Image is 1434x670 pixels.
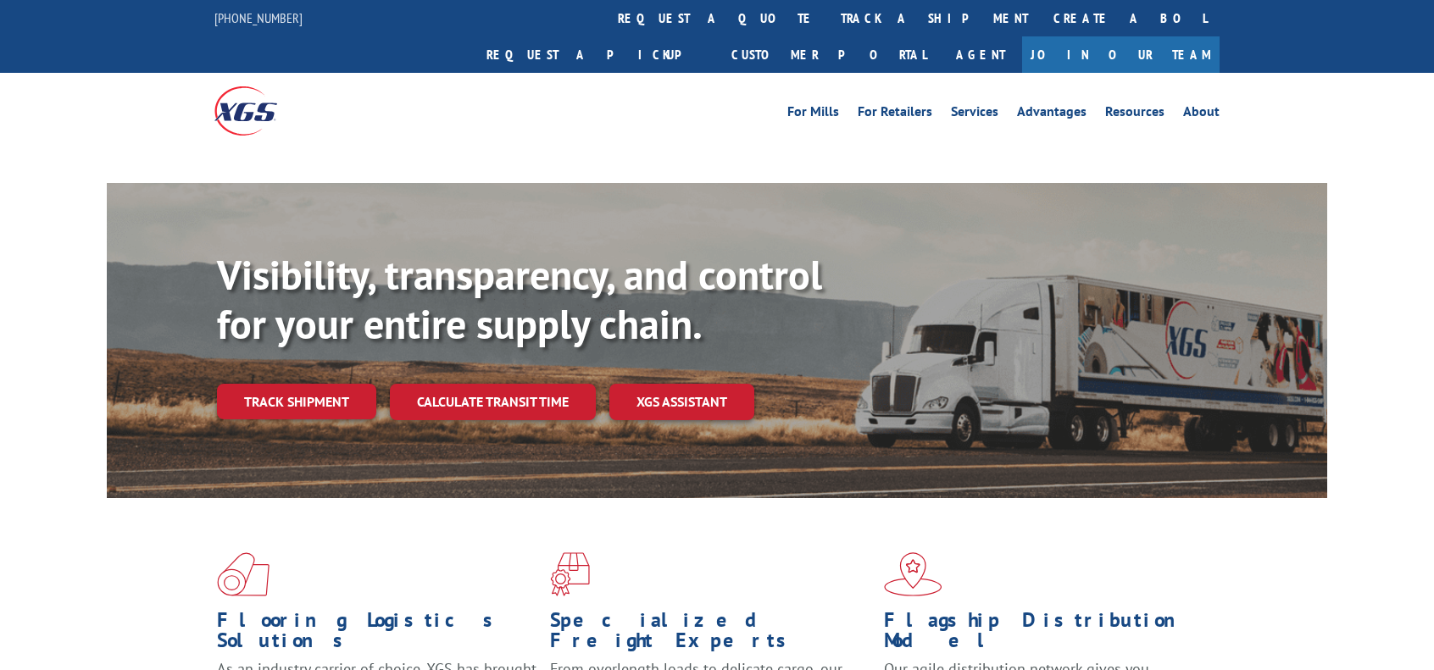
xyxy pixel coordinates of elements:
a: Calculate transit time [390,384,596,420]
a: Track shipment [217,384,376,419]
a: About [1183,105,1220,124]
img: xgs-icon-total-supply-chain-intelligence-red [217,552,270,596]
h1: Flooring Logistics Solutions [217,610,537,659]
a: Agent [939,36,1022,73]
a: For Retailers [858,105,932,124]
h1: Flagship Distribution Model [884,610,1204,659]
h1: Specialized Freight Experts [550,610,870,659]
a: Advantages [1017,105,1087,124]
a: XGS ASSISTANT [609,384,754,420]
img: xgs-icon-focused-on-flooring-red [550,552,590,596]
a: Join Our Team [1022,36,1220,73]
a: Services [951,105,998,124]
a: Resources [1105,105,1164,124]
b: Visibility, transparency, and control for your entire supply chain. [217,248,822,350]
a: Request a pickup [474,36,719,73]
a: Customer Portal [719,36,939,73]
a: For Mills [787,105,839,124]
img: xgs-icon-flagship-distribution-model-red [884,552,942,596]
a: [PHONE_NUMBER] [214,9,303,26]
